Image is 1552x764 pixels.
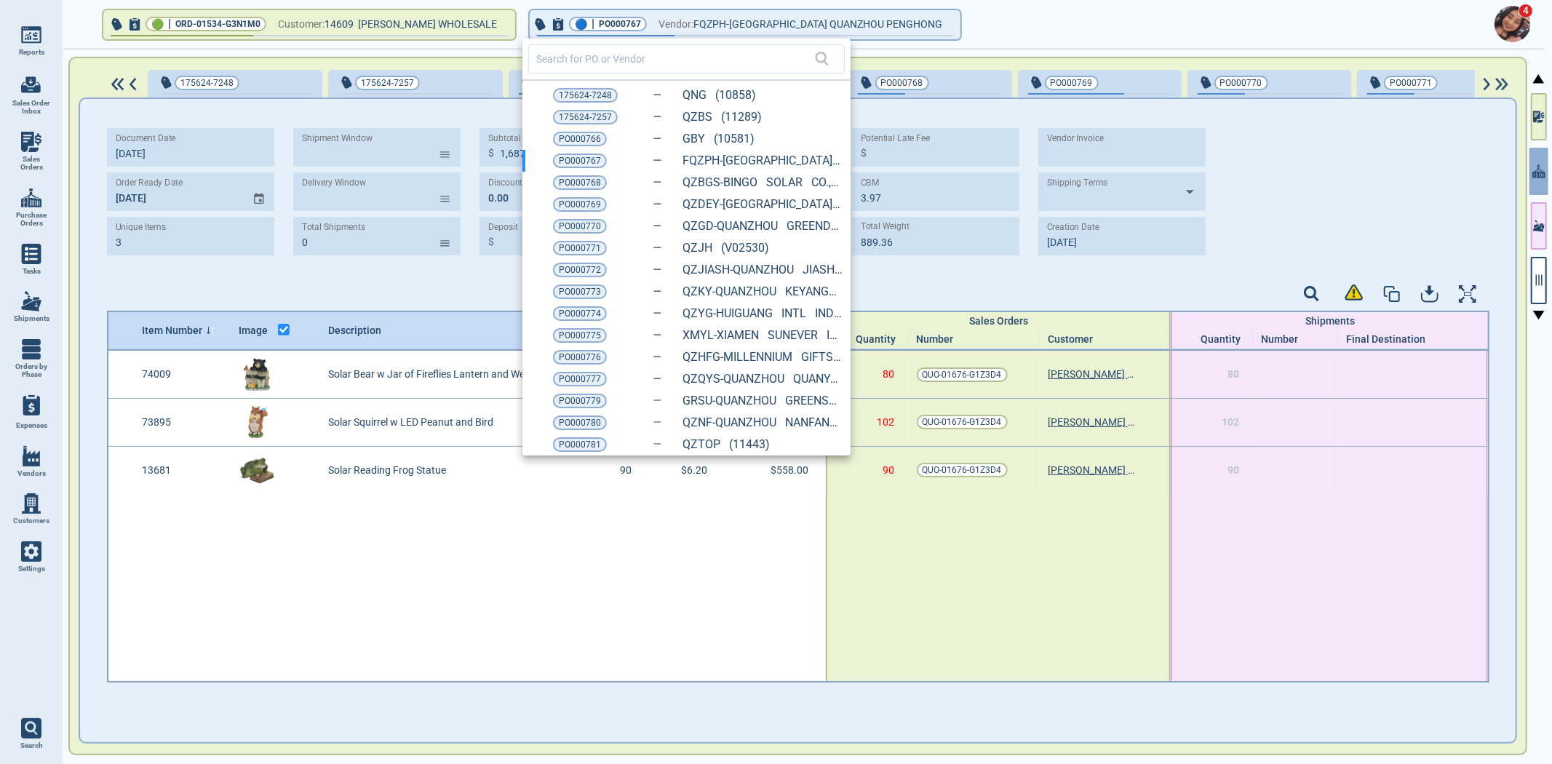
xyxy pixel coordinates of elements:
a: QZGD-QUANZHOU GREENDAY ELECTRO (11063) [683,220,843,233]
span: PO000773 [559,284,601,299]
input: Search for PO or Vendor [536,48,815,69]
a: GBY (10581) [683,132,755,146]
a: GRSU-QUANZHOU GREENSUN TECHNOLOGY CO., LTD. (V02560) [683,394,843,407]
span: PO000781 [559,437,601,452]
a: QZHFG-MILLENNIUM GIFTS LIMITED (11039) [683,351,843,364]
span: PO000771 [559,241,601,255]
span: PO000767 [559,154,601,168]
a: QZTOP (11443) [683,438,771,451]
a: FQZPH-[GEOGRAPHIC_DATA] QUANZHOU PENGHONG (10904) [683,154,843,167]
a: QNG (10858) [683,89,757,102]
a: QZKY-QUANZHOU KEYANG ELEC&TECH (11034) [683,285,843,298]
span: PO000780 [559,415,601,430]
span: PO000770 [559,219,601,234]
a: QZBGS-BINGO SOLAR CO., LTD (11331) [683,176,843,189]
span: PO000779 [559,394,601,408]
a: XMYL-XIAMEN SUNEVER IMP AND EXP CO LTD (11437) [683,329,843,342]
span: PO000769 [559,197,601,212]
span: 175624-7248 [559,88,612,103]
a: QZJIASH-QUANZHOU JIASHENG METAL & PLASTIC PRODUCTS CO. LTD. (11580) [683,263,843,276]
a: QZJH (V02530) [683,242,770,255]
a: QZNF-QUANZHOU NANFANG GIFTS CO (11025) [683,416,843,429]
span: PO000774 [559,306,601,321]
a: QZBS (11289) [683,111,763,124]
a: QZQYS-QUANZHOU QUANYUANSHENG A (10993) [683,373,843,386]
span: PO000775 [559,328,601,343]
a: QZYG-HUIGUANG INTL INDUSTRIAL (11209) [683,307,843,320]
span: PO000777 [559,372,601,386]
a: QZDEY-[GEOGRAPHIC_DATA] [GEOGRAPHIC_DATA] DEYAO CR (11139) [683,198,843,211]
span: 175624-7257 [559,110,612,124]
span: PO000766 [559,132,601,146]
span: PO000772 [559,263,601,277]
span: PO000768 [559,175,601,190]
span: PO000776 [559,350,601,365]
